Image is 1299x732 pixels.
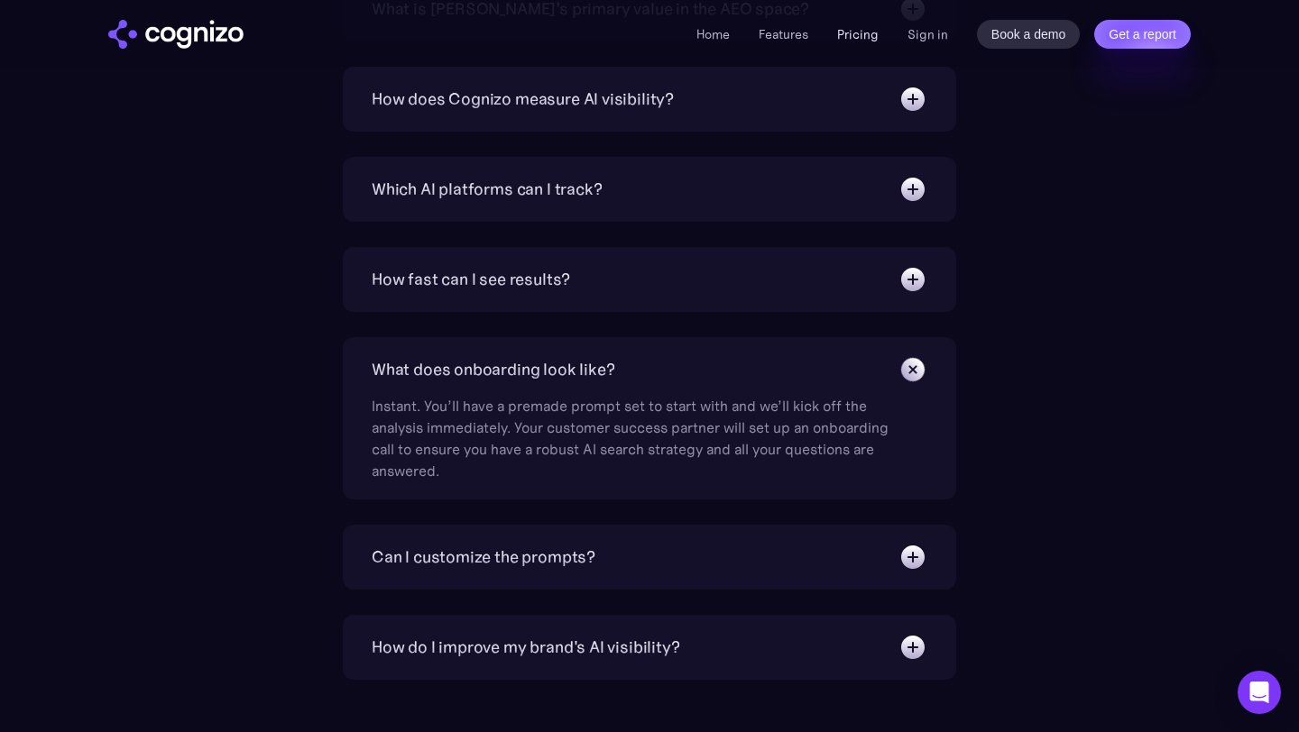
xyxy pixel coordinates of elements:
[372,357,614,382] div: What does onboarding look like?
[1238,671,1281,714] div: Open Intercom Messenger
[1094,20,1191,49] a: Get a report
[372,544,595,570] div: Can I customize the prompts?
[372,267,570,292] div: How fast can I see results?
[977,20,1081,49] a: Book a demo
[907,23,948,45] a: Sign in
[372,384,895,481] div: Instant. You’ll have a premade prompt set to start with and we’ll kick off the analysis immediate...
[108,20,244,49] img: cognizo logo
[108,20,244,49] a: home
[696,26,730,42] a: Home
[837,26,879,42] a: Pricing
[372,87,674,112] div: How does Cognizo measure AI visibility?
[372,177,602,202] div: Which AI platforms can I track?
[759,26,808,42] a: Features
[372,635,679,660] div: How do I improve my brand's AI visibility?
